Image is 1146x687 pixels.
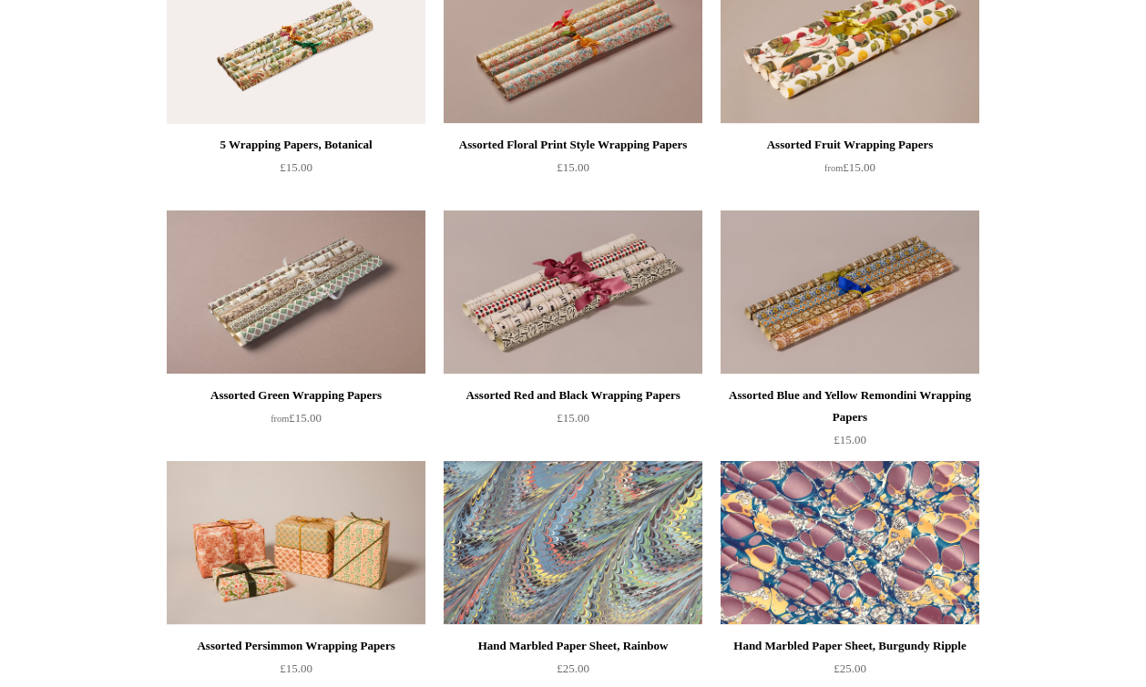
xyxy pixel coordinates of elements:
[834,433,866,446] span: £15.00
[448,635,698,657] div: Hand Marbled Paper Sheet, Rainbow
[444,385,702,459] a: Assorted Red and Black Wrapping Papers £15.00
[167,134,425,209] a: 5 Wrapping Papers, Botanical £15.00
[557,411,589,425] span: £15.00
[444,134,702,209] a: Assorted Floral Print Style Wrapping Papers £15.00
[167,385,425,459] a: Assorted Green Wrapping Papers from£15.00
[271,414,289,424] span: from
[271,411,322,425] span: £15.00
[824,160,875,174] span: £15.00
[721,210,979,374] a: Assorted Blue and Yellow Remondini Wrapping Papers Assorted Blue and Yellow Remondini Wrapping Pa...
[167,461,425,625] img: Assorted Persimmon Wrapping Papers
[721,461,979,625] a: Hand Marbled Paper Sheet, Burgundy Ripple Hand Marbled Paper Sheet, Burgundy Ripple
[171,134,421,156] div: 5 Wrapping Papers, Botanical
[448,385,698,406] div: Assorted Red and Black Wrapping Papers
[448,134,698,156] div: Assorted Floral Print Style Wrapping Papers
[721,385,979,459] a: Assorted Blue and Yellow Remondini Wrapping Papers £15.00
[725,635,975,657] div: Hand Marbled Paper Sheet, Burgundy Ripple
[167,210,425,374] img: Assorted Green Wrapping Papers
[280,160,312,174] span: £15.00
[444,210,702,374] img: Assorted Red and Black Wrapping Papers
[171,635,421,657] div: Assorted Persimmon Wrapping Papers
[725,134,975,156] div: Assorted Fruit Wrapping Papers
[721,210,979,374] img: Assorted Blue and Yellow Remondini Wrapping Papers
[824,163,843,173] span: from
[167,461,425,625] a: Assorted Persimmon Wrapping Papers Assorted Persimmon Wrapping Papers
[557,661,589,675] span: £25.00
[444,210,702,374] a: Assorted Red and Black Wrapping Papers Assorted Red and Black Wrapping Papers
[444,461,702,625] img: Hand Marbled Paper Sheet, Rainbow
[171,385,421,406] div: Assorted Green Wrapping Papers
[721,461,979,625] img: Hand Marbled Paper Sheet, Burgundy Ripple
[557,160,589,174] span: £15.00
[725,385,975,428] div: Assorted Blue and Yellow Remondini Wrapping Papers
[280,661,312,675] span: £15.00
[834,661,866,675] span: £25.00
[444,461,702,625] a: Hand Marbled Paper Sheet, Rainbow Hand Marbled Paper Sheet, Rainbow
[721,134,979,209] a: Assorted Fruit Wrapping Papers from£15.00
[167,210,425,374] a: Assorted Green Wrapping Papers Assorted Green Wrapping Papers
